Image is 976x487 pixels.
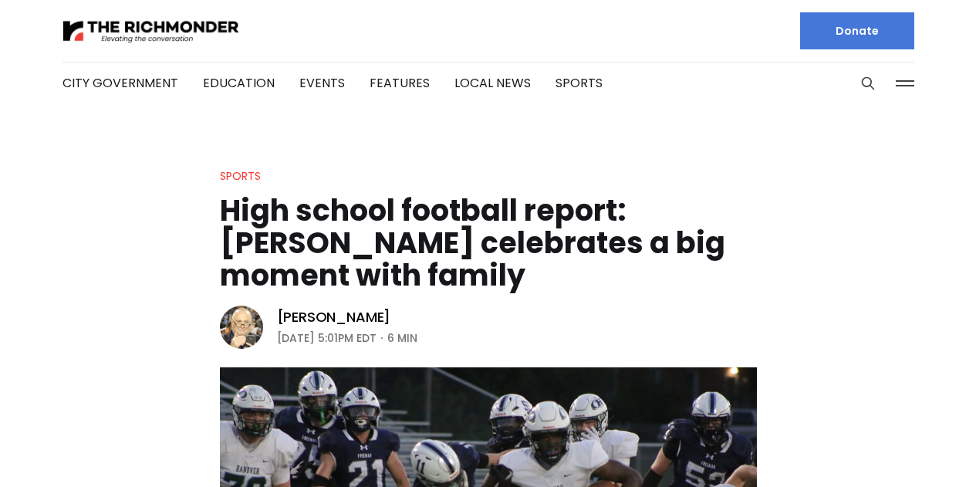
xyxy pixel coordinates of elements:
[62,74,178,92] a: City Government
[220,194,757,292] h1: High school football report: [PERSON_NAME] celebrates a big moment with family
[800,12,914,49] a: Donate
[387,329,417,347] span: 6 min
[220,306,263,349] img: Rob Witham
[299,74,345,92] a: Events
[277,308,391,326] a: [PERSON_NAME]
[556,74,603,92] a: Sports
[856,72,880,95] button: Search this site
[277,329,377,347] time: [DATE] 5:01PM EDT
[62,18,240,45] img: The Richmonder
[220,168,261,184] a: Sports
[370,74,430,92] a: Features
[203,74,275,92] a: Education
[454,74,531,92] a: Local News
